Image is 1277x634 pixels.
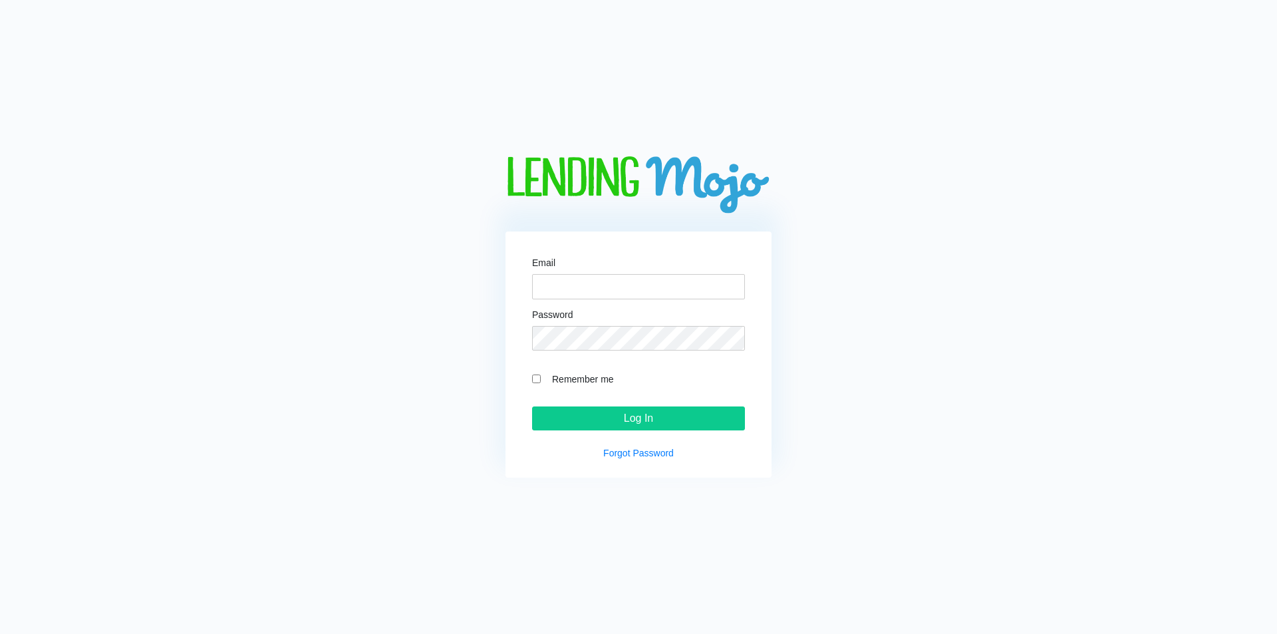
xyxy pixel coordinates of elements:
[603,448,674,458] a: Forgot Password
[505,156,772,216] img: logo-big.png
[532,310,573,319] label: Password
[532,406,745,430] input: Log In
[532,258,555,267] label: Email
[545,371,745,387] label: Remember me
